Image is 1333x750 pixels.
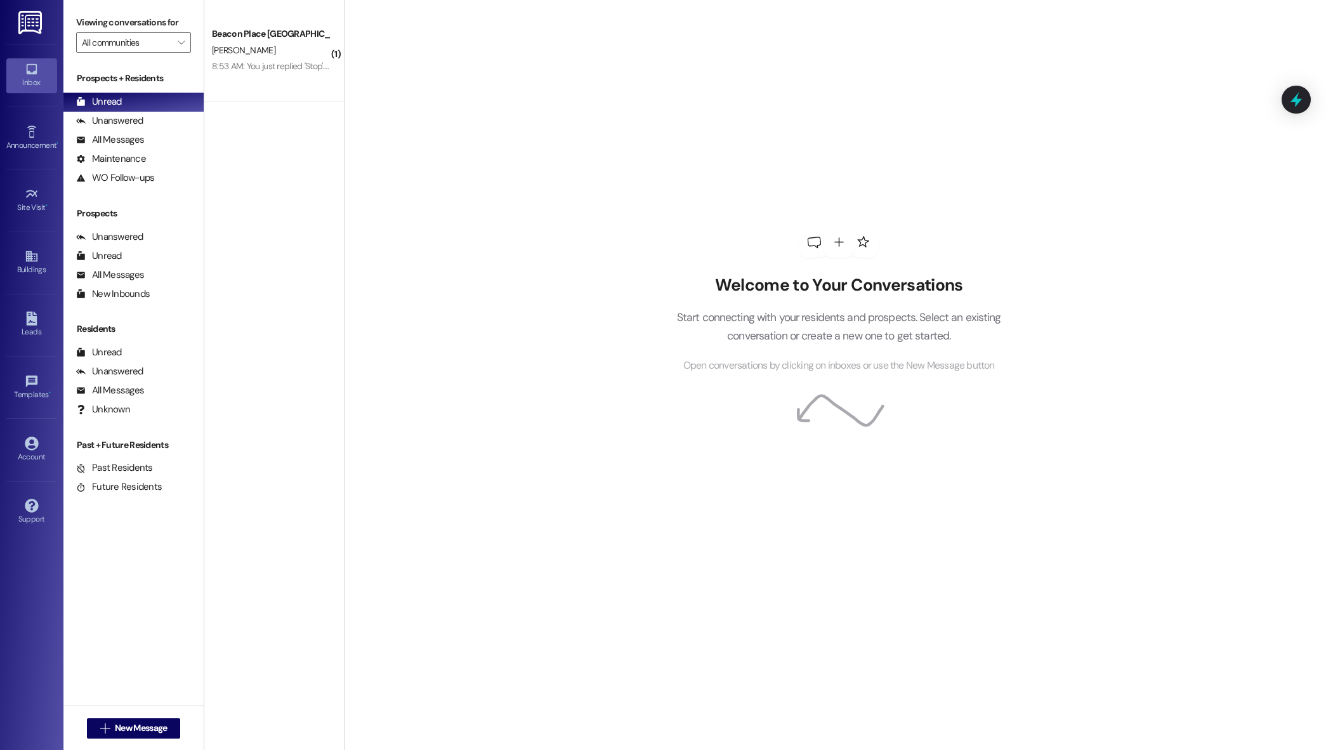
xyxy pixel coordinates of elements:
div: Past + Future Residents [63,438,204,452]
img: ResiDesk Logo [18,11,44,34]
div: All Messages [76,268,144,282]
div: Unread [76,249,122,263]
p: Start connecting with your residents and prospects. Select an existing conversation or create a n... [657,308,1020,345]
a: Buildings [6,246,57,280]
div: Unread [76,346,122,359]
a: Leads [6,308,57,342]
div: Prospects + Residents [63,72,204,85]
div: Prospects [63,207,204,220]
div: All Messages [76,384,144,397]
div: Residents [63,322,204,336]
div: Future Residents [76,480,162,494]
div: Maintenance [76,152,146,166]
i:  [178,37,185,48]
div: WO Follow-ups [76,171,154,185]
label: Viewing conversations for [76,13,191,32]
div: Unanswered [76,230,143,244]
a: Templates • [6,371,57,405]
div: Past Residents [76,461,153,475]
div: Unread [76,95,122,109]
div: Unknown [76,403,130,416]
span: • [46,201,48,210]
div: New Inbounds [76,287,150,301]
span: Open conversations by clicking on inboxes or use the New Message button [683,358,995,374]
a: Account [6,433,57,467]
a: Support [6,495,57,529]
span: • [56,139,58,148]
a: Site Visit • [6,183,57,218]
input: All communities [82,32,171,53]
button: New Message [87,718,181,739]
div: 8:53 AM: You just replied 'Stop'. Are you sure you want to opt out of this thread? Please reply w... [212,60,697,72]
h2: Welcome to Your Conversations [657,275,1020,296]
div: Beacon Place [GEOGRAPHIC_DATA] Prospect [212,27,329,41]
span: New Message [115,721,167,735]
span: • [49,388,51,397]
span: [PERSON_NAME] [212,44,275,56]
i:  [100,723,110,734]
a: Inbox [6,58,57,93]
div: Unanswered [76,114,143,128]
div: Unanswered [76,365,143,378]
div: All Messages [76,133,144,147]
